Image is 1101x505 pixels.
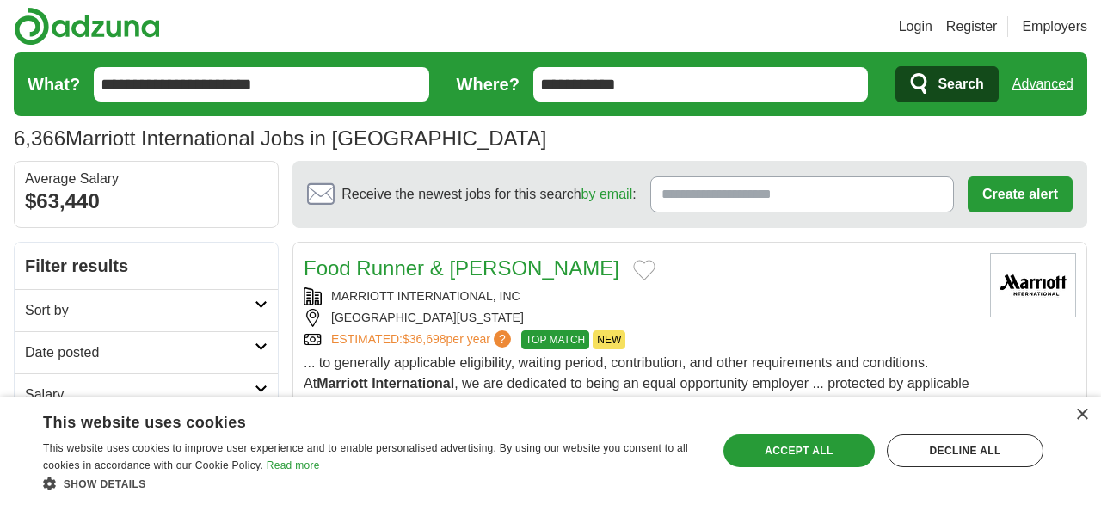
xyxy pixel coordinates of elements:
span: TOP MATCH [521,330,589,349]
a: MARRIOTT INTERNATIONAL, INC [331,289,520,303]
button: Create alert [968,176,1073,212]
a: Sort by [15,289,278,331]
strong: Marriott [317,376,368,391]
a: by email [581,187,633,201]
span: $36,698 [403,332,446,346]
div: Close [1075,409,1088,422]
span: Show details [64,478,146,490]
span: NEW [593,330,625,349]
h2: Salary [25,385,255,405]
span: 6,366 [14,123,65,154]
div: [GEOGRAPHIC_DATA][US_STATE] [304,309,976,327]
label: Where? [457,71,520,97]
h2: Filter results [15,243,278,289]
span: ? [494,330,511,348]
span: Search [938,67,983,102]
button: Add to favorite jobs [633,260,655,280]
span: ... to generally applicable eligibility, waiting period, contribution, and other requirements and... [304,355,972,432]
div: Show details [43,475,698,492]
div: This website uses cookies [43,407,655,433]
a: Employers [1022,16,1087,37]
strong: International [372,376,454,391]
button: Search [895,66,998,102]
a: Register [946,16,998,37]
span: This website uses cookies to improve user experience and to enable personalised advertising. By u... [43,442,688,471]
a: Login [899,16,932,37]
a: Food Runner & [PERSON_NAME] [304,256,619,280]
a: ESTIMATED:$36,698per year? [331,330,514,349]
div: Average Salary [25,172,268,186]
img: Adzuna logo [14,7,160,46]
a: Salary [15,373,278,416]
div: $63,440 [25,186,268,217]
h1: Marriott International Jobs in [GEOGRAPHIC_DATA] [14,126,546,150]
label: What? [28,71,80,97]
div: Accept all [723,434,875,467]
h2: Date posted [25,342,255,363]
a: Date posted [15,331,278,373]
a: Advanced [1012,67,1073,102]
div: Decline all [887,434,1043,467]
h2: Sort by [25,300,255,321]
span: Receive the newest jobs for this search : [341,184,636,205]
a: Read more, opens a new window [267,459,320,471]
img: Marriott International logo [990,253,1076,317]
